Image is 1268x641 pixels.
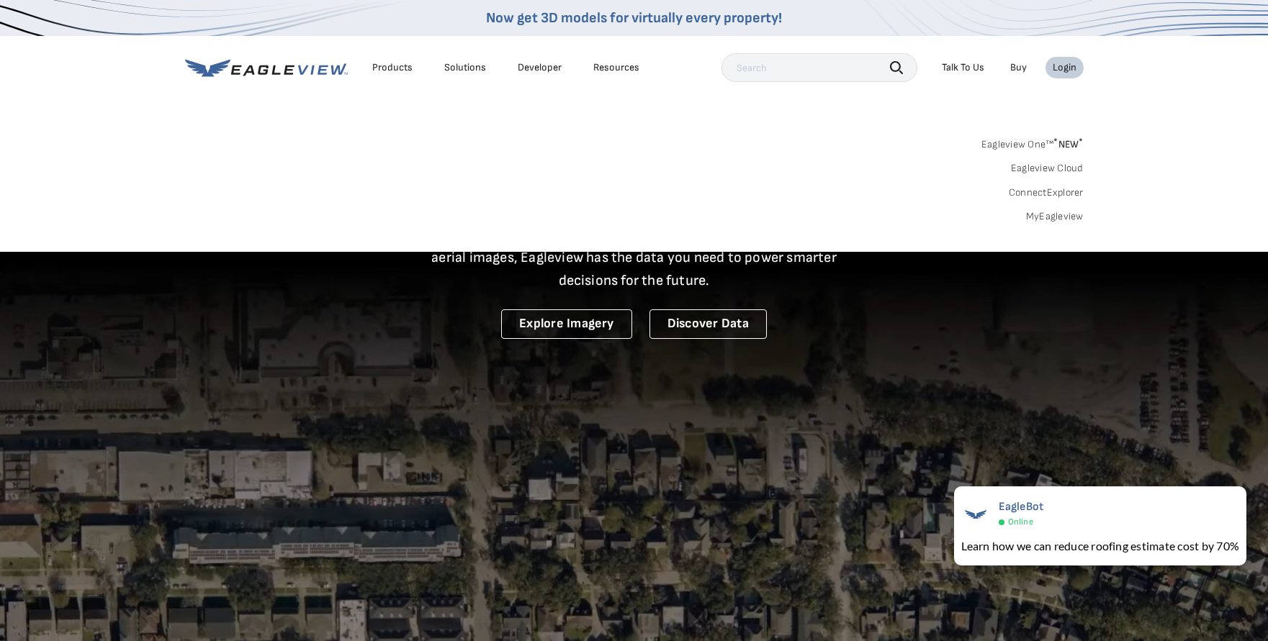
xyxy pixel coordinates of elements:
[981,134,1084,150] a: Eagleview One™*NEW*
[414,223,855,292] p: A new era starts here. Built on more than 3.5 billion high-resolution aerial images, Eagleview ha...
[593,61,639,74] div: Resources
[1010,61,1027,74] a: Buy
[501,309,632,339] a: Explore Imagery
[961,500,990,529] img: EagleBot
[1053,138,1083,150] span: NEW
[486,9,782,27] a: Now get 3D models for virtually every property!
[721,53,917,82] input: Search
[1011,162,1084,175] a: Eagleview Cloud
[1026,210,1084,223] a: MyEagleview
[1008,517,1033,527] span: Online
[649,309,767,339] a: Discover Data
[1009,186,1084,199] a: ConnectExplorer
[999,500,1044,514] span: EagleBot
[961,537,1239,555] div: Learn how we can reduce roofing estimate cost by 70%
[372,61,413,74] div: Products
[444,61,486,74] div: Solutions
[1053,61,1076,74] div: Login
[518,61,562,74] a: Developer
[942,61,984,74] div: Talk To Us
